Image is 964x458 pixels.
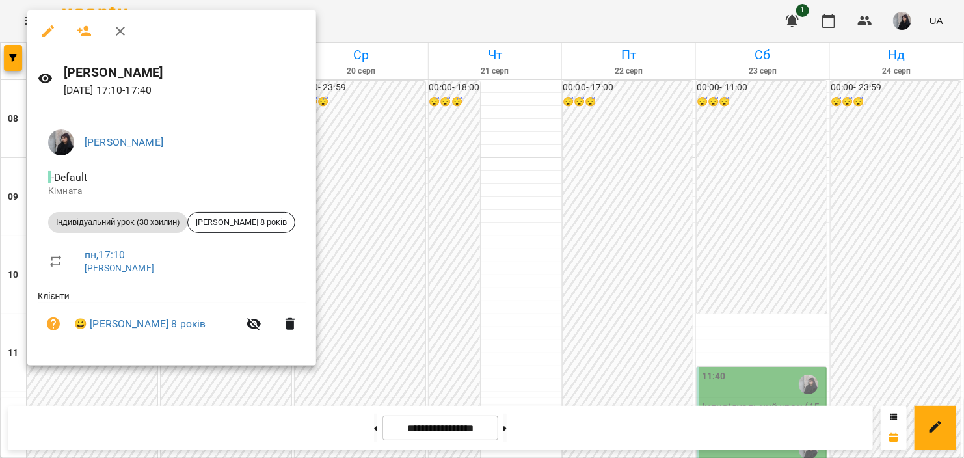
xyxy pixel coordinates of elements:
[188,217,295,228] span: [PERSON_NAME] 8 років
[64,62,306,83] h6: [PERSON_NAME]
[48,171,90,183] span: - Default
[85,249,125,261] a: пн , 17:10
[64,83,306,98] p: [DATE] 17:10 - 17:40
[38,308,69,340] button: Візит ще не сплачено. Додати оплату?
[187,212,295,233] div: [PERSON_NAME] 8 років
[48,185,295,198] p: Кімната
[74,316,206,332] a: 😀 [PERSON_NAME] 8 років
[48,217,187,228] span: Індивідуальний урок (30 хвилин)
[48,129,74,155] img: 41fe44f788544e2ddbf33bcf7d742628.jpeg
[38,290,306,350] ul: Клієнти
[85,136,163,148] a: [PERSON_NAME]
[85,263,154,273] a: [PERSON_NAME]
